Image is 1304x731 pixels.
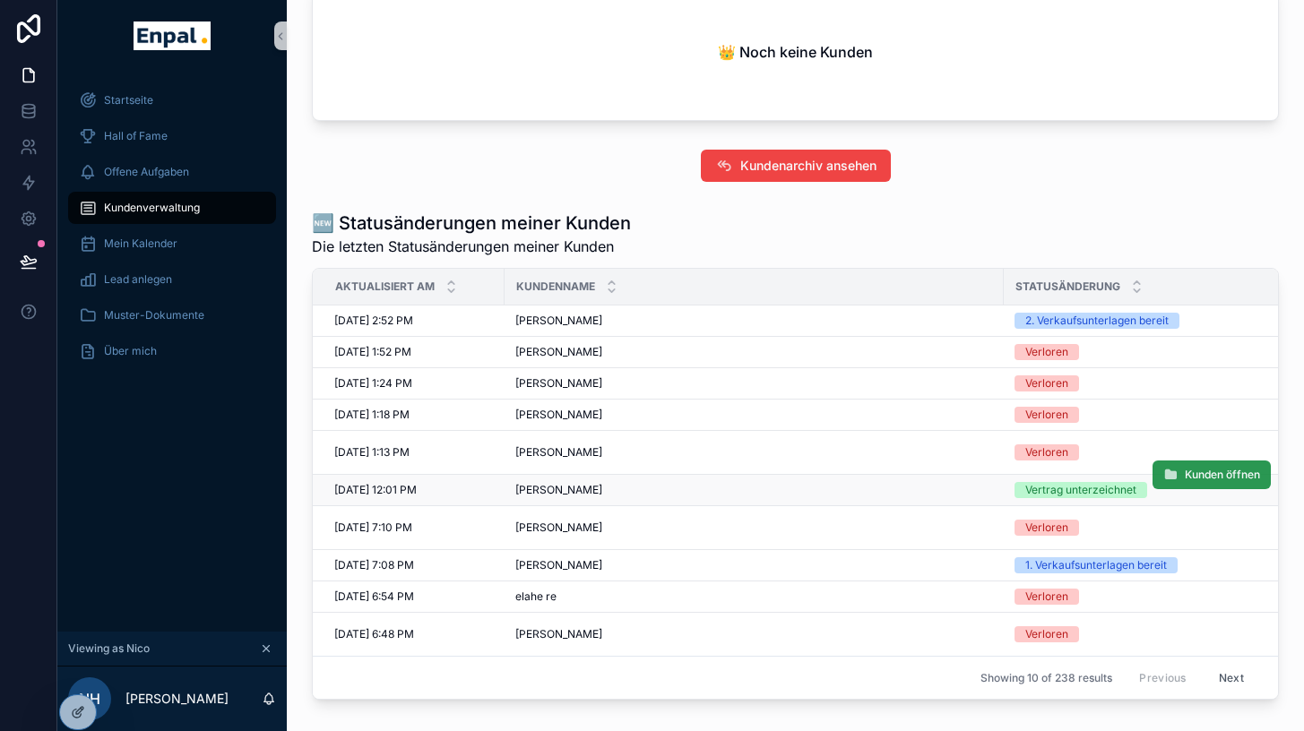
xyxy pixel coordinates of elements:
span: elahe re [515,589,557,604]
span: Die letzten Statusänderungen meiner Kunden [312,236,631,257]
span: [DATE] 1:13 PM [334,445,410,460]
img: App logo [134,21,210,50]
span: Muster-Dokumente [104,308,204,322]
h2: 👑 Noch keine Kunden [718,41,873,63]
span: Aktualisiert am [335,279,435,294]
span: Kunden öffnen [1185,468,1260,482]
span: [DATE] 2:52 PM [334,314,413,328]
p: [PERSON_NAME] [125,690,229,708]
span: NH [79,688,100,709]
span: [PERSON_NAME] [515,376,602,391]
div: Vertrag unterzeichnet [1025,482,1136,498]
span: [PERSON_NAME] [515,558,602,572]
a: Über mich [68,335,276,367]
span: Kundenverwaltung [104,201,200,215]
span: Kundenname [516,279,595,294]
a: Lead anlegen [68,263,276,296]
span: [PERSON_NAME] [515,483,602,497]
a: Muster-Dokumente [68,299,276,331]
span: [DATE] 6:48 PM [334,627,414,641]
span: [DATE] 7:10 PM [334,520,412,535]
span: [DATE] 1:18 PM [334,408,410,422]
span: [PERSON_NAME] [515,345,602,359]
div: Verloren [1025,344,1068,360]
div: Verloren [1025,626,1068,642]
span: [PERSON_NAME] [515,314,602,328]
span: Lead anlegen [104,272,172,287]
span: Offene Aufgaben [104,165,189,179]
div: scrollable content [57,72,287,391]
span: [PERSON_NAME] [515,520,602,535]
button: Kundenarchiv ansehen [701,150,891,182]
div: 2. Verkaufsunterlagen bereit [1025,313,1169,329]
button: Kunden öffnen [1153,460,1271,489]
a: Startseite [68,84,276,116]
span: Hall of Fame [104,129,168,143]
span: [DATE] 7:08 PM [334,558,414,572]
span: Startseite [104,93,153,107]
a: Hall of Fame [68,120,276,152]
span: [DATE] 12:01 PM [334,483,417,497]
a: Kundenverwaltung [68,192,276,224]
span: Mein Kalender [104,236,177,251]
span: [DATE] 6:54 PM [334,589,414,604]
span: Über mich [104,344,157,358]
div: Verloren [1025,589,1068,605]
span: Viewing as Nico [68,641,150,656]
div: Verloren [1025,375,1068,391]
span: [PERSON_NAME] [515,627,602,641]
div: Verloren [1025,520,1068,536]
div: Verloren [1025,444,1068,460]
span: Showing 10 of 238 results [980,671,1112,685]
div: 1. Verkaufsunterlagen bereit [1025,557,1167,573]
button: Next [1206,664,1257,692]
span: [PERSON_NAME] [515,408,602,422]
a: Offene Aufgaben [68,156,276,188]
span: [DATE] 1:24 PM [334,376,412,391]
h1: 🆕 Statusänderungen meiner Kunden [312,211,631,236]
span: [DATE] 1:52 PM [334,345,411,359]
div: Verloren [1025,407,1068,423]
span: Kundenarchiv ansehen [740,157,877,175]
a: Mein Kalender [68,228,276,260]
span: [PERSON_NAME] [515,445,602,460]
span: Statusänderung [1015,279,1120,294]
